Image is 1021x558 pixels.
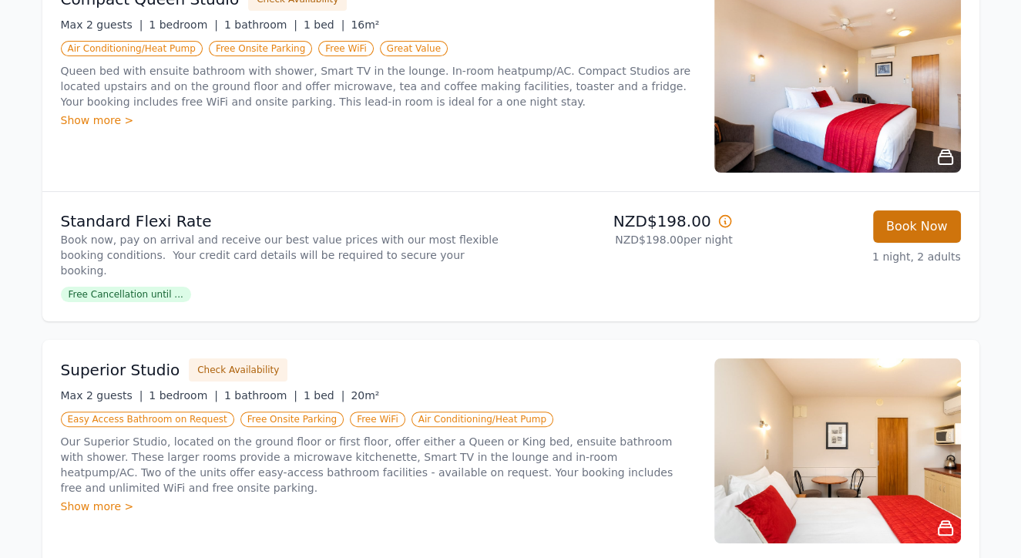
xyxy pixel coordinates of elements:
[350,412,405,427] span: Free WiFi
[351,18,379,31] span: 16m²
[351,389,379,402] span: 20m²
[61,412,234,427] span: Easy Access Bathroom on Request
[61,113,696,128] div: Show more >
[224,389,297,402] span: 1 bathroom |
[318,41,374,56] span: Free WiFi
[61,287,191,302] span: Free Cancellation until ...
[517,210,733,232] p: NZD$198.00
[61,63,696,109] p: Queen bed with ensuite bathroom with shower, Smart TV in the lounge. In-room heatpump/AC. Compact...
[61,41,203,56] span: Air Conditioning/Heat Pump
[61,232,505,278] p: Book now, pay on arrival and receive our best value prices with our most flexible booking conditi...
[411,412,553,427] span: Air Conditioning/Heat Pump
[517,232,733,247] p: NZD$198.00 per night
[240,412,344,427] span: Free Onsite Parking
[61,18,143,31] span: Max 2 guests |
[149,18,218,31] span: 1 bedroom |
[304,18,344,31] span: 1 bed |
[873,210,961,243] button: Book Now
[149,389,218,402] span: 1 bedroom |
[380,41,448,56] span: Great Value
[61,359,180,381] h3: Superior Studio
[209,41,312,56] span: Free Onsite Parking
[224,18,297,31] span: 1 bathroom |
[61,389,143,402] span: Max 2 guests |
[304,389,344,402] span: 1 bed |
[61,210,505,232] p: Standard Flexi Rate
[745,249,961,264] p: 1 night, 2 adults
[61,434,696,496] p: Our Superior Studio, located on the ground floor or first floor, offer either a Queen or King bed...
[189,358,287,382] button: Check Availability
[61,499,696,514] div: Show more >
